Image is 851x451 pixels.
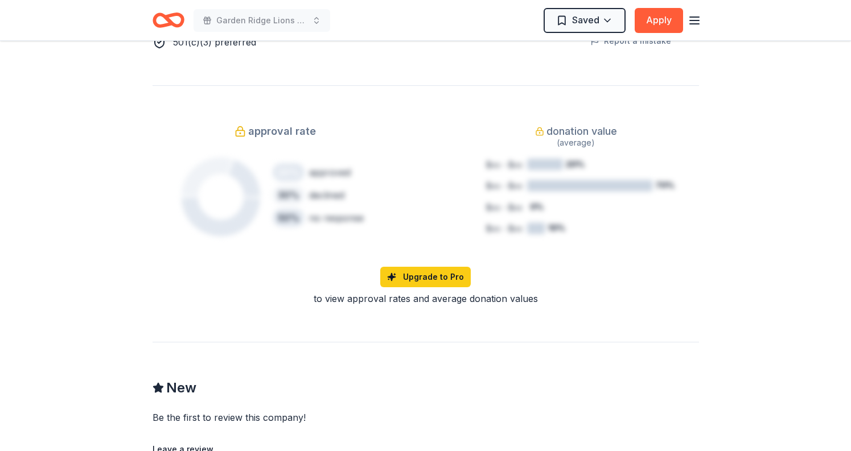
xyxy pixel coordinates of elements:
[194,9,330,32] button: Garden Ridge Lions Annual Fish Fry
[273,186,305,204] div: 30 %
[572,13,599,27] span: Saved
[309,165,351,179] div: approved
[548,223,565,233] tspan: 10%
[153,292,699,305] div: to view approval rates and average donation values
[486,181,523,191] tspan: $xx - $xx
[635,8,683,33] button: Apply
[486,224,523,233] tspan: $xx - $xx
[166,379,196,397] span: New
[173,36,256,48] span: 501(c)(3) preferred
[590,34,671,48] button: Report a mistake
[486,202,523,212] tspan: $xx - $xx
[273,163,305,181] div: 20 %
[309,211,364,225] div: no response
[153,7,184,34] a: Home
[530,202,544,212] tspan: 0%
[380,267,471,287] a: Upgrade to Pro
[546,122,617,140] span: donation value
[544,8,626,33] button: Saved
[309,188,344,202] div: declined
[216,14,307,27] span: Garden Ridge Lions Annual Fish Fry
[486,160,523,169] tspan: $xx - $xx
[248,122,316,140] span: approval rate
[273,209,305,227] div: 50 %
[153,411,444,424] div: Be the first to review this company!
[655,180,674,190] tspan: 70%
[566,159,585,169] tspan: 20%
[453,136,699,150] div: (average)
